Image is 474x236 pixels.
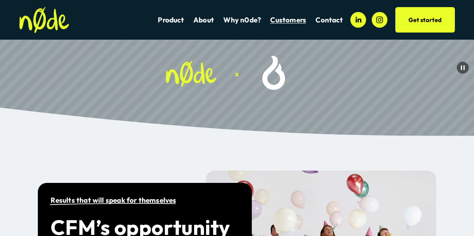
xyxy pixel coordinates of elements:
[395,7,455,33] a: Get started
[193,15,214,25] a: About
[223,15,261,25] a: Why n0de?
[51,196,176,205] strong: Results that will speak for themselves
[158,15,184,25] a: Product
[270,15,306,25] a: folder dropdown
[350,12,366,28] a: LinkedIn
[316,15,342,25] a: Contact
[221,70,253,78] h4: x
[457,62,469,74] button: Pause Background
[270,16,306,24] span: Customers
[372,12,387,28] a: Instagram
[19,7,69,33] img: n0de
